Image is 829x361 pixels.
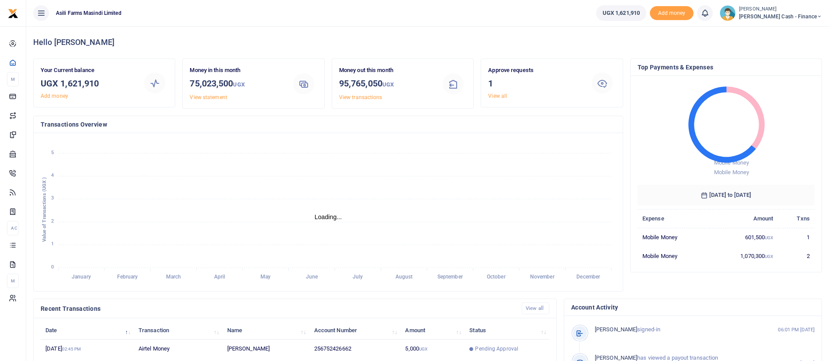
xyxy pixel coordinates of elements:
span: UGX 1,621,910 [603,9,640,17]
tspan: June [306,274,318,280]
tspan: 5 [51,150,54,155]
tspan: July [353,274,363,280]
span: [PERSON_NAME] [595,354,637,361]
small: UGX [382,81,394,88]
h4: Recent Transactions [41,304,515,313]
h4: Hello [PERSON_NAME] [33,38,822,47]
li: M [7,72,19,86]
span: Pending Approval [475,345,518,353]
th: Name: activate to sort column ascending [222,321,309,340]
th: Amount: activate to sort column ascending [400,321,465,340]
tspan: September [437,274,463,280]
span: Add money [650,6,694,21]
tspan: 4 [51,172,54,178]
li: Wallet ballance [593,5,650,21]
td: 2 [778,247,815,265]
img: logo-small [8,8,18,19]
tspan: August [395,274,413,280]
td: 256752426662 [309,340,400,358]
th: Expense [638,209,710,228]
th: Transaction: activate to sort column ascending [134,321,222,340]
td: [PERSON_NAME] [222,340,309,358]
a: Add money [41,93,68,99]
text: Value of Transactions (UGX ) [42,177,47,242]
tspan: February [117,274,138,280]
a: View statement [190,94,227,100]
h3: 1 [488,77,582,90]
small: 06:01 PM [DATE] [778,326,815,333]
tspan: 0 [51,264,54,270]
a: View all [522,303,549,314]
td: Mobile Money [638,247,710,265]
tspan: May [260,274,271,280]
th: Txns [778,209,815,228]
th: Amount [710,209,778,228]
small: UGX [419,347,427,351]
span: Mobile Money [714,159,749,166]
a: View transactions [339,94,382,100]
h4: Account Activity [571,303,815,312]
h4: Transactions Overview [41,120,616,129]
tspan: 2 [51,218,54,224]
a: profile-user [PERSON_NAME] [PERSON_NAME] Cash - Finance [720,5,822,21]
a: logo-small logo-large logo-large [8,10,18,16]
li: M [7,274,19,288]
tspan: 1 [51,241,54,247]
td: [DATE] [41,340,134,358]
li: Toup your wallet [650,6,694,21]
small: UGX [233,81,244,88]
tspan: March [166,274,181,280]
tspan: November [530,274,555,280]
small: [PERSON_NAME] [739,6,822,13]
li: Ac [7,221,19,235]
p: Approve requests [488,66,582,75]
td: Airtel Money [134,340,222,358]
small: 02:45 PM [62,347,81,351]
th: Date: activate to sort column descending [41,321,134,340]
a: UGX 1,621,910 [596,5,646,21]
span: Mobile Money [714,169,749,175]
h6: [DATE] to [DATE] [638,185,815,206]
small: UGX [765,254,773,259]
h3: 95,765,050 [339,77,433,91]
p: signed-in [595,325,760,334]
tspan: January [72,274,91,280]
span: [PERSON_NAME] [595,326,637,333]
text: Loading... [315,213,342,220]
td: 1 [778,228,815,247]
td: 5,000 [400,340,465,358]
span: Asili Farms Masindi Limited [52,9,125,17]
td: 601,500 [710,228,778,247]
a: View all [488,93,507,99]
small: UGX [765,235,773,240]
tspan: 3 [51,196,54,201]
h3: UGX 1,621,910 [41,77,135,90]
th: Status: activate to sort column ascending [465,321,549,340]
h3: 75,023,500 [190,77,284,91]
tspan: October [487,274,506,280]
td: 1,070,300 [710,247,778,265]
p: Your Current balance [41,66,135,75]
th: Account Number: activate to sort column ascending [309,321,400,340]
a: Add money [650,9,694,16]
p: Money out this month [339,66,433,75]
h4: Top Payments & Expenses [638,62,815,72]
img: profile-user [720,5,735,21]
tspan: December [576,274,600,280]
tspan: April [214,274,225,280]
span: [PERSON_NAME] Cash - Finance [739,13,822,21]
p: Money in this month [190,66,284,75]
td: Mobile Money [638,228,710,247]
